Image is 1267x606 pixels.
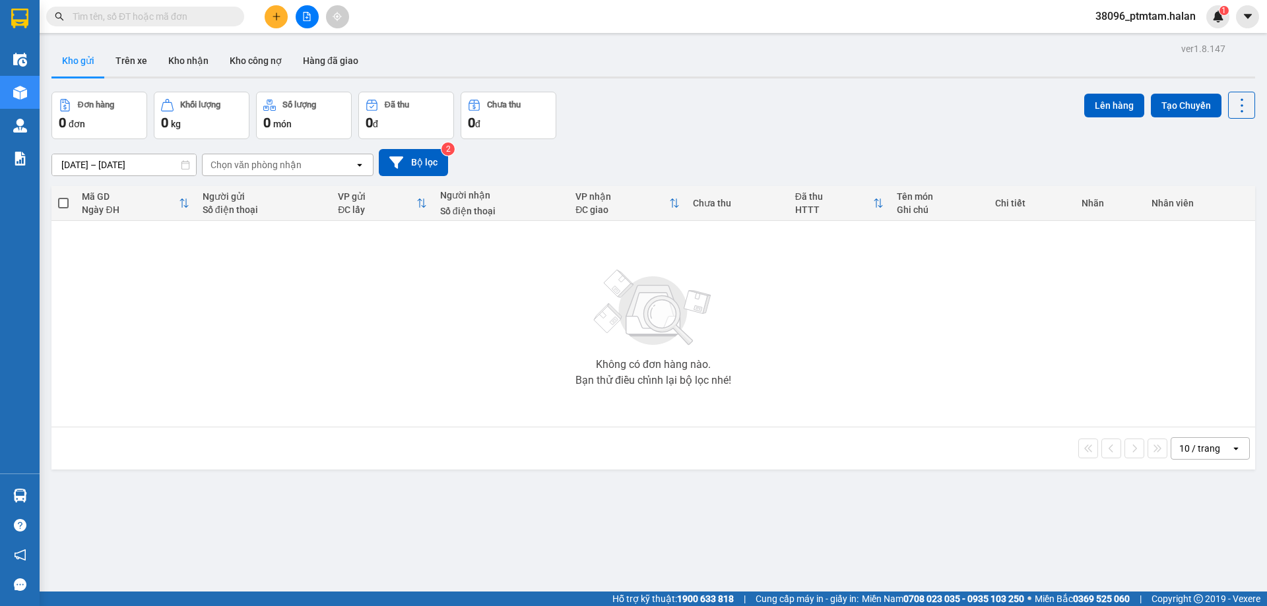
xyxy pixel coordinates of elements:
[73,9,228,24] input: Tìm tên, số ĐT hoặc mã đơn
[897,191,981,202] div: Tên món
[587,262,719,354] img: svg+xml;base64,PHN2ZyBjbGFzcz0ibGlzdC1wbHVnX19zdmciIHhtbG5zPSJodHRwOi8vd3d3LnczLm9yZy8yMDAwL3N2Zy...
[326,5,349,28] button: aim
[14,549,26,561] span: notification
[569,186,686,221] th: Toggle SortBy
[441,142,455,156] sup: 2
[265,5,288,28] button: plus
[995,198,1068,208] div: Chi tiết
[256,92,352,139] button: Số lượng0món
[1236,5,1259,28] button: caret-down
[366,115,373,131] span: 0
[385,100,409,109] div: Đã thu
[1073,593,1130,604] strong: 0369 525 060
[795,191,874,202] div: Đã thu
[263,115,271,131] span: 0
[55,12,64,21] span: search
[338,204,416,215] div: ĐC lấy
[1084,94,1144,117] button: Lên hàng
[596,359,711,370] div: Không có đơn hàng nào.
[69,119,85,129] span: đơn
[14,578,26,591] span: message
[1219,6,1229,15] sup: 1
[333,12,342,21] span: aim
[468,115,475,131] span: 0
[75,186,195,221] th: Toggle SortBy
[575,204,669,215] div: ĐC giao
[296,5,319,28] button: file-add
[1212,11,1224,22] img: icon-new-feature
[744,591,746,606] span: |
[1082,198,1139,208] div: Nhãn
[105,45,158,76] button: Trên xe
[461,92,556,139] button: Chưa thu0đ
[282,100,316,109] div: Số lượng
[292,45,369,76] button: Hàng đã giao
[1242,11,1254,22] span: caret-down
[180,100,220,109] div: Khối lượng
[795,204,874,215] div: HTTT
[1027,596,1031,601] span: ⚪️
[272,12,281,21] span: plus
[612,591,734,606] span: Hỗ trợ kỹ thuật:
[1179,442,1220,455] div: 10 / trang
[161,115,168,131] span: 0
[51,45,105,76] button: Kho gửi
[13,53,27,67] img: warehouse-icon
[13,152,27,166] img: solution-icon
[331,186,433,221] th: Toggle SortBy
[1035,591,1130,606] span: Miền Bắc
[1221,6,1226,15] span: 1
[756,591,859,606] span: Cung cấp máy in - giấy in:
[440,206,562,216] div: Số điện thoại
[302,12,311,21] span: file-add
[358,92,454,139] button: Đã thu0đ
[354,160,365,170] svg: open
[379,149,448,176] button: Bộ lọc
[693,198,781,208] div: Chưa thu
[862,591,1024,606] span: Miền Nam
[373,119,378,129] span: đ
[440,190,562,200] div: Người nhận
[82,204,178,215] div: Ngày ĐH
[338,191,416,202] div: VP gửi
[211,158,302,171] div: Chọn văn phòng nhận
[1152,198,1248,208] div: Nhân viên
[219,45,292,76] button: Kho công nợ
[1151,94,1221,117] button: Tạo Chuyến
[203,204,325,215] div: Số điện thoại
[158,45,219,76] button: Kho nhận
[14,519,26,531] span: question-circle
[1181,42,1225,56] div: ver 1.8.147
[52,154,196,175] input: Select a date range.
[1231,443,1241,454] svg: open
[575,191,669,202] div: VP nhận
[13,489,27,502] img: warehouse-icon
[575,375,731,386] div: Bạn thử điều chỉnh lại bộ lọc nhé!
[897,204,981,215] div: Ghi chú
[273,119,292,129] span: món
[903,593,1024,604] strong: 0708 023 035 - 0935 103 250
[78,100,114,109] div: Đơn hàng
[1194,594,1203,603] span: copyright
[475,119,480,129] span: đ
[82,191,178,202] div: Mã GD
[171,119,181,129] span: kg
[59,115,66,131] span: 0
[677,593,734,604] strong: 1900 633 818
[789,186,891,221] th: Toggle SortBy
[1085,8,1206,24] span: 38096_ptmtam.halan
[51,92,147,139] button: Đơn hàng0đơn
[11,9,28,28] img: logo-vxr
[203,191,325,202] div: Người gửi
[13,119,27,133] img: warehouse-icon
[487,100,521,109] div: Chưa thu
[1140,591,1142,606] span: |
[13,86,27,100] img: warehouse-icon
[154,92,249,139] button: Khối lượng0kg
